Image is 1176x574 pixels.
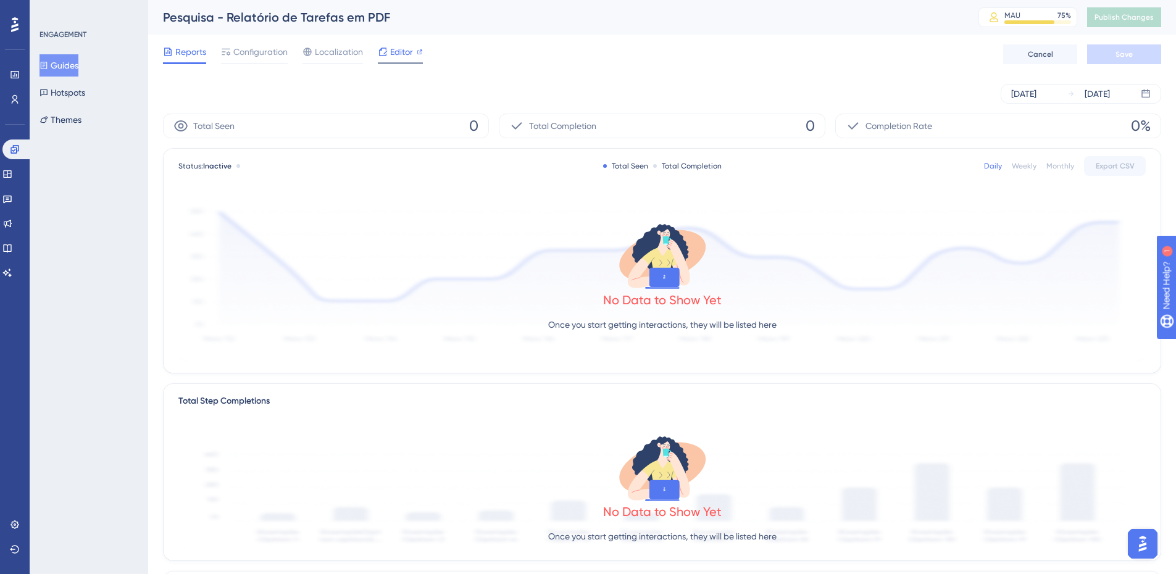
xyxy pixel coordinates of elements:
button: Save [1087,44,1161,64]
div: [DATE] [1011,86,1036,101]
span: Inactive [203,162,231,170]
div: No Data to Show Yet [603,291,722,309]
p: Once you start getting interactions, they will be listed here [548,317,777,332]
span: Configuration [233,44,288,59]
span: 0 [469,116,478,136]
p: Once you start getting interactions, they will be listed here [548,529,777,544]
div: Total Completion [653,161,722,171]
div: Pesquisa - Relatório de Tarefas em PDF [163,9,948,26]
div: No Data to Show Yet [603,503,722,520]
span: Editor [390,44,413,59]
span: Export CSV [1096,161,1135,171]
span: Reports [175,44,206,59]
span: Localization [315,44,363,59]
iframe: UserGuiding AI Assistant Launcher [1124,525,1161,562]
span: Status: [178,161,231,171]
div: MAU [1004,10,1020,20]
div: ENGAGEMENT [40,30,86,40]
button: Export CSV [1084,156,1146,176]
button: Hotspots [40,81,85,104]
button: Themes [40,109,81,131]
button: Guides [40,54,78,77]
span: Total Seen [193,119,235,133]
span: Save [1116,49,1133,59]
span: 0 [806,116,815,136]
span: 0% [1131,116,1151,136]
span: Total Completion [529,119,596,133]
div: Daily [984,161,1002,171]
div: Total Seen [603,161,648,171]
div: Weekly [1012,161,1036,171]
div: 1 [86,6,90,16]
span: Publish Changes [1095,12,1154,22]
div: Total Step Completions [178,394,270,409]
div: Monthly [1046,161,1074,171]
button: Cancel [1003,44,1077,64]
div: [DATE] [1085,86,1110,101]
span: Completion Rate [865,119,932,133]
span: Cancel [1028,49,1053,59]
span: Need Help? [29,3,77,18]
div: 75 % [1057,10,1071,20]
button: Publish Changes [1087,7,1161,27]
